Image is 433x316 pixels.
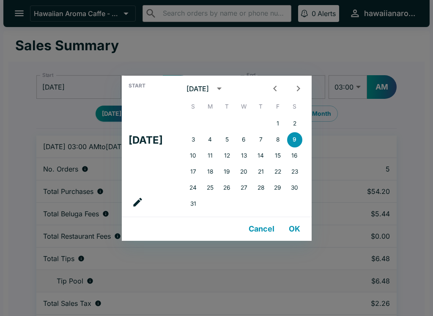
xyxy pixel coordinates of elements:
[253,98,269,115] span: Thursday
[219,148,235,163] button: 12
[270,98,285,115] span: Friday
[186,148,201,163] button: 10
[270,148,285,163] button: 15
[287,98,302,115] span: Saturday
[270,116,285,131] button: 1
[287,148,302,163] button: 16
[236,98,252,115] span: Wednesday
[270,180,285,196] button: 29
[267,81,283,96] button: Previous month
[211,81,227,96] button: calendar view is open, switch to year view
[186,84,209,93] div: [DATE]
[129,134,163,147] h4: [DATE]
[129,193,147,211] button: calendar view is open, go to text input view
[287,132,302,147] button: 9
[203,164,218,180] button: 18
[219,180,235,196] button: 26
[186,196,201,212] button: 31
[270,132,285,147] button: 8
[253,148,269,163] button: 14
[186,132,201,147] button: 3
[281,221,308,237] button: OK
[253,132,269,147] button: 7
[236,132,252,147] button: 6
[236,164,252,180] button: 20
[203,132,218,147] button: 4
[203,148,218,163] button: 11
[219,164,235,180] button: 19
[203,180,218,196] button: 25
[219,98,235,115] span: Tuesday
[253,180,269,196] button: 28
[186,98,201,115] span: Sunday
[253,164,269,180] button: 21
[290,81,306,96] button: Next month
[186,164,201,180] button: 17
[129,82,145,89] span: Start
[287,116,302,131] button: 2
[236,148,252,163] button: 13
[270,164,285,180] button: 22
[186,180,201,196] button: 24
[236,180,252,196] button: 27
[245,221,278,237] button: Cancel
[203,98,218,115] span: Monday
[219,132,235,147] button: 5
[287,180,302,196] button: 30
[287,164,302,180] button: 23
